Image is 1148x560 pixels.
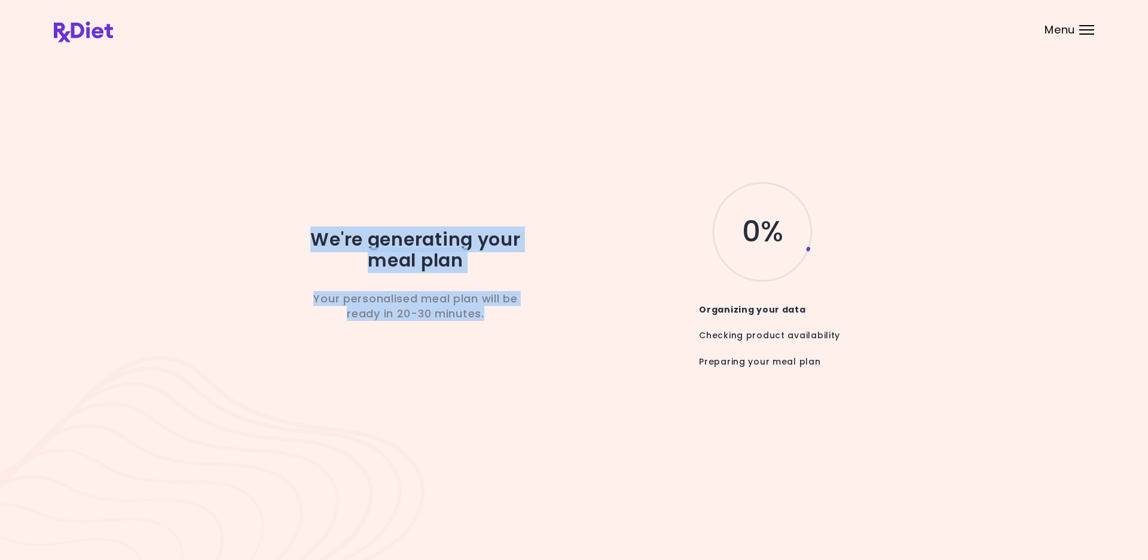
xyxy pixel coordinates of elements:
[296,229,535,271] h2: We're generating your meal plan
[680,316,845,342] div: Checking product availability
[742,222,782,242] span: 0 %
[680,342,845,381] div: Preparing your meal plan
[680,290,845,316] div: Organizing your data
[1045,25,1075,35] span: Menu
[296,291,535,321] p: Your personalised meal plan will be ready in 20-30 minutes.
[54,22,113,42] img: RxDiet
